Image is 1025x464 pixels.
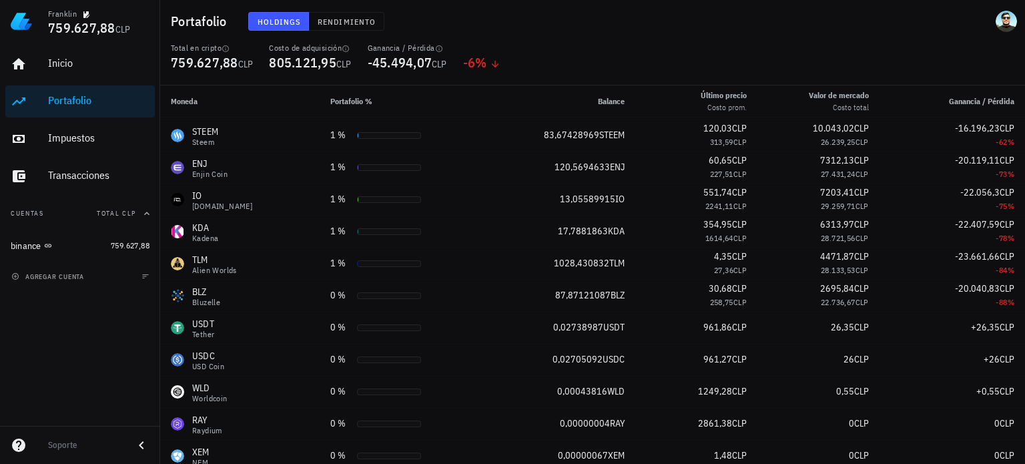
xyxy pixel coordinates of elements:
div: TLM [192,253,237,266]
span: % [1008,297,1014,307]
span: CLP [238,58,254,70]
th: Moneda [160,85,320,118]
span: CLP [856,233,869,243]
div: Kadena [192,234,218,242]
span: CLP [732,122,747,134]
div: Ganancia / Pérdida [368,43,447,53]
span: CLP [732,449,747,461]
div: 0 % [330,449,352,463]
span: 27,36 [714,265,733,275]
span: CLP [733,201,747,211]
span: 0 [994,417,1000,429]
span: +26 [984,353,1000,365]
div: Portafolio [48,94,149,107]
div: 1 % [330,256,352,270]
span: 28.133,53 [821,265,856,275]
span: 1614,64 [705,233,733,243]
span: +26,35 [971,321,1000,333]
span: CLP [115,23,131,35]
div: BLZ-icon [171,289,184,302]
a: Impuestos [5,123,155,155]
span: CLP [732,385,747,397]
span: 0,02738987 [553,321,603,333]
span: 28.721,56 [821,233,856,243]
span: CLP [732,186,747,198]
span: CLP [854,218,869,230]
span: 6313,97 [820,218,854,230]
span: CLP [854,122,869,134]
div: XEM [192,445,210,459]
span: 29.259,71 [821,201,856,211]
span: 26.239,25 [821,137,856,147]
div: STEEM-icon [171,129,184,142]
span: CLP [732,353,747,365]
span: CLP [856,201,869,211]
div: 1 % [330,128,352,142]
span: CLP [854,282,869,294]
span: -20.040,83 [955,282,1000,294]
div: USDT-icon [171,321,184,334]
span: CLP [1000,353,1014,365]
span: 13,05589915 [560,193,615,205]
span: CLP [856,297,869,307]
span: CLP [733,233,747,243]
span: CLP [854,154,869,166]
span: CLP [854,417,869,429]
div: RAY [192,413,222,427]
div: 0 % [330,320,352,334]
span: 227,51 [710,169,733,179]
span: 759.627,88 [171,53,238,71]
span: 258,75 [710,297,733,307]
span: CLP [732,218,747,230]
span: CLP [732,250,747,262]
span: CLP [733,137,747,147]
button: Holdings [248,12,310,31]
span: 22.736,67 [821,297,856,307]
span: 759.627,88 [111,240,149,250]
th: Portafolio %: Sin ordenar. Pulse para ordenar de forma ascendente. [320,85,485,118]
div: Steem [192,138,218,146]
a: Inicio [5,48,155,80]
span: CLP [1000,321,1014,333]
span: -22.407,59 [955,218,1000,230]
span: 27.431,24 [821,169,856,179]
span: -22.056,3 [960,186,1000,198]
div: 1 % [330,224,352,238]
div: 1 % [330,160,352,174]
th: Ganancia / Pérdida: Sin ordenar. Pulse para ordenar de forma ascendente. [880,85,1025,118]
span: 30,68 [709,282,732,294]
span: 759.627,88 [48,19,115,37]
div: Costo total [809,101,869,113]
div: XEM-icon [171,449,184,463]
img: LedgiFi [11,11,32,32]
span: 1,48 [714,449,732,461]
span: 2861,38 [698,417,732,429]
span: 961,27 [703,353,732,365]
div: WLD [192,381,228,395]
div: Costo de adquisición [269,43,351,53]
div: Enjin Coin [192,170,228,178]
span: -45.494,07 [368,53,432,71]
div: Raydium [192,427,222,435]
span: 805.121,95 [269,53,336,71]
span: 26 [843,353,854,365]
div: IO [192,189,252,202]
span: TLM [609,257,625,269]
div: -6 [463,56,500,69]
span: 0,00043816 [557,385,607,397]
span: WLD [607,385,625,397]
div: TLM-icon [171,257,184,270]
span: 7203,41 [820,186,854,198]
div: KDA [192,221,218,234]
div: KDA-icon [171,225,184,238]
span: agregar cuenta [14,272,84,281]
span: CLP [854,385,869,397]
div: Valor de mercado [809,89,869,101]
div: ENJ [192,157,228,170]
span: USDT [603,321,625,333]
span: Total CLP [97,209,136,218]
a: binance 759.627,88 [5,230,155,262]
span: 7312,13 [820,154,854,166]
span: 0 [994,449,1000,461]
span: % [475,53,486,71]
